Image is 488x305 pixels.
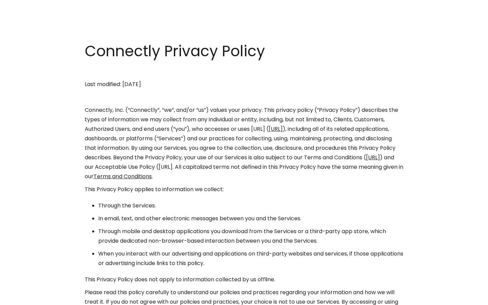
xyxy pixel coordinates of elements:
[85,275,403,284] p: This Privacy Policy does not apply to information collected by us offline.
[85,67,403,76] p: ‍
[85,41,403,62] h1: Connectly Privacy Policy
[85,80,403,89] p: Last modified: [DATE]
[98,227,403,246] li: Through mobile and desktop applications you download from the Services or a third-party app store...
[7,292,41,303] aside: Language selected: English
[85,105,403,181] p: Connectly, Inc. (“Connectly”, “we”, and/or “us”) values your privacy. This privacy policy (“Priva...
[98,214,403,223] li: In email, text, and other electronic messages between you and the Services.
[98,249,403,268] li: When you interact with our advertising and applications on third-party websites and services, if ...
[269,125,283,133] a: [URL]
[366,154,380,161] a: [URL]
[85,93,403,102] p: ‍
[98,201,403,210] li: Through the Services.
[14,293,41,303] ul: Language list
[94,172,152,180] a: Terms and Conditions
[85,185,403,194] p: This Privacy Policy applies to information we collect:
